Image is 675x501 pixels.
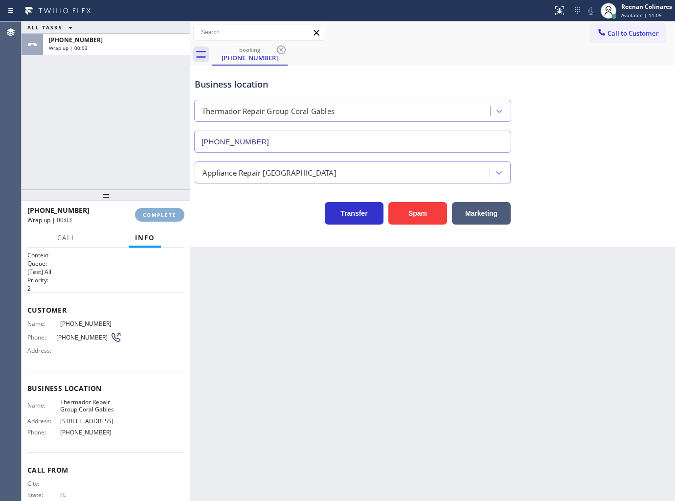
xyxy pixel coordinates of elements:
[584,4,598,18] button: Mute
[27,216,72,224] span: Wrap up | 00:03
[607,29,659,38] span: Call to Customer
[57,233,76,242] span: Call
[60,398,122,413] span: Thermador Repair Group Coral Gables
[27,465,184,475] span: Call From
[27,305,184,315] span: Customer
[590,24,665,43] button: Call to Customer
[621,12,662,19] span: Available | 11:05
[60,320,122,327] span: [PHONE_NUMBER]
[452,202,511,225] button: Marketing
[213,53,287,62] div: [PHONE_NUMBER]
[213,46,287,53] div: booking
[60,429,122,436] span: [PHONE_NUMBER]
[27,259,184,268] h2: Queue:
[202,106,335,117] div: Thermador Repair Group Coral Gables
[49,36,103,44] span: [PHONE_NUMBER]
[27,384,184,393] span: Business location
[27,284,184,293] p: 2
[27,251,184,259] h1: Context
[27,491,60,499] span: State:
[325,202,383,225] button: Transfer
[143,211,177,218] span: COMPLETE
[27,205,90,215] span: [PHONE_NUMBER]
[27,334,56,341] span: Phone:
[27,402,60,409] span: Name:
[388,202,447,225] button: Spam
[60,417,122,425] span: [STREET_ADDRESS]
[56,334,110,341] span: [PHONE_NUMBER]
[621,2,672,11] div: Reenan Colinares
[49,45,88,51] span: Wrap up | 00:03
[27,268,184,276] p: [Test] All
[27,417,60,425] span: Address:
[195,78,511,91] div: Business location
[27,347,60,354] span: Address:
[194,24,325,40] input: Search
[27,480,60,487] span: City:
[27,24,63,31] span: ALL TASKS
[129,228,161,248] button: Info
[60,491,122,499] span: FL
[213,44,287,65] div: (786) 885-8696
[135,208,184,222] button: COMPLETE
[27,276,184,284] h2: Priority:
[194,131,511,153] input: Phone Number
[51,228,82,248] button: Call
[135,233,155,242] span: Info
[27,429,60,436] span: Phone:
[22,22,82,33] button: ALL TASKS
[202,167,337,178] div: Appliance Repair [GEOGRAPHIC_DATA]
[27,320,60,327] span: Name:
